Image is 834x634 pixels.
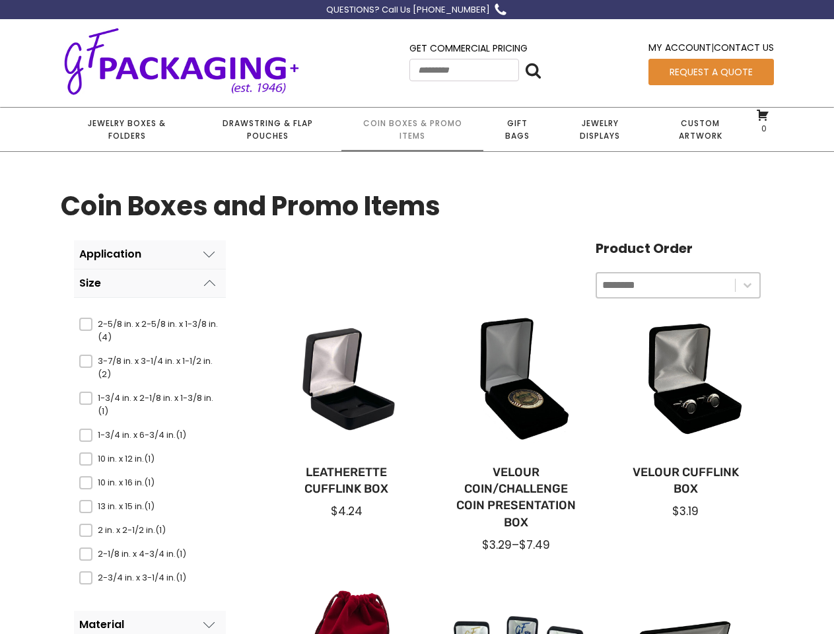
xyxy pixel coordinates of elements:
[79,452,221,466] div: 10 in. x 12 in.(1)
[648,59,774,85] a: Request a Quote
[98,405,108,417] span: (1)
[596,240,761,256] h4: Product Order
[144,500,155,512] span: (1)
[74,240,226,269] button: Application
[92,392,221,418] span: 1-3/4 in. x 2-1/8 in. x 1-3/8 in.
[79,392,221,418] div: 1-3/4 in. x 2-1/8 in. x 1-3/8 in.(1)
[155,524,166,536] span: (1)
[283,464,411,497] a: Leatherette Cufflink Box
[79,429,221,442] div: 1-3/4 in. x 6-3/4 in.(1)
[92,476,221,489] span: 10 in. x 16 in.
[648,41,711,54] a: My Account
[519,537,550,553] span: $7.49
[92,429,221,442] span: 1-3/4 in. x 6-3/4 in.
[452,464,580,531] a: Velour Coin/Challenge Coin Presentation Box
[79,571,221,584] div: 2-3/4 in. x 3-1/4 in.(1)
[92,500,221,513] span: 13 in. x 15 in.
[176,429,186,441] span: (1)
[176,571,186,584] span: (1)
[482,537,512,553] span: $3.29
[74,269,226,298] button: Size
[61,108,193,151] a: Jewelry Boxes & Folders
[341,108,483,151] a: Coin Boxes & Promo Items
[144,452,155,465] span: (1)
[92,571,221,584] span: 2-3/4 in. x 3-1/4 in.
[79,547,221,561] div: 2-1/8 in. x 4-3/4 in.(1)
[648,40,774,58] div: |
[79,355,221,381] div: 3-7/8 in. x 3-1/4 in. x 1-1/2 in.(2)
[758,123,767,134] span: 0
[756,108,769,133] a: 0
[144,476,155,489] span: (1)
[551,108,649,151] a: Jewelry Displays
[409,42,528,55] a: Get Commercial Pricing
[92,547,221,561] span: 2-1/8 in. x 4-3/4 in.
[622,503,749,519] div: $3.19
[92,524,221,537] span: 2 in. x 2-1/2 in.
[79,500,221,513] div: 13 in. x 15 in.(1)
[649,108,751,151] a: Custom Artwork
[98,331,112,343] span: (4)
[176,547,186,560] span: (1)
[714,41,774,54] a: Contact Us
[79,476,221,489] div: 10 in. x 16 in.(1)
[283,503,411,519] div: $4.24
[92,452,221,466] span: 10 in. x 12 in.
[452,537,580,553] div: –
[79,277,101,289] div: Size
[92,318,221,344] span: 2-5/8 in. x 2-5/8 in. x 1-3/8 in.
[61,185,440,227] h1: Coin Boxes and Promo Items
[326,3,490,17] div: QUESTIONS? Call Us [PHONE_NUMBER]
[79,524,221,537] div: 2 in. x 2-1/2 in.(1)
[92,355,221,381] span: 3-7/8 in. x 3-1/4 in. x 1-1/2 in.
[622,464,749,497] a: Velour Cufflink Box
[79,619,124,631] div: Material
[736,273,759,297] button: Toggle List
[79,318,221,344] div: 2-5/8 in. x 2-5/8 in. x 1-3/8 in.(4)
[193,108,341,151] a: Drawstring & Flap Pouches
[98,368,111,380] span: (2)
[79,248,141,260] div: Application
[61,25,302,97] img: GF Packaging + - Established 1946
[483,108,551,151] a: Gift Bags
